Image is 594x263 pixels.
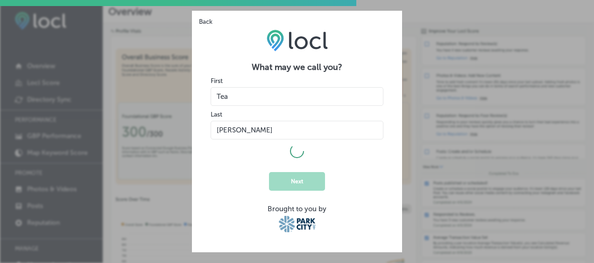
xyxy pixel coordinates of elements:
label: First [211,77,223,85]
h2: What may we call you? [211,62,383,72]
label: Last [211,111,222,118]
img: LOCL logo [267,29,328,51]
img: Park City [279,216,316,232]
div: Brought to you by [211,205,383,213]
button: Next [269,172,325,191]
button: Back [192,11,215,26]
